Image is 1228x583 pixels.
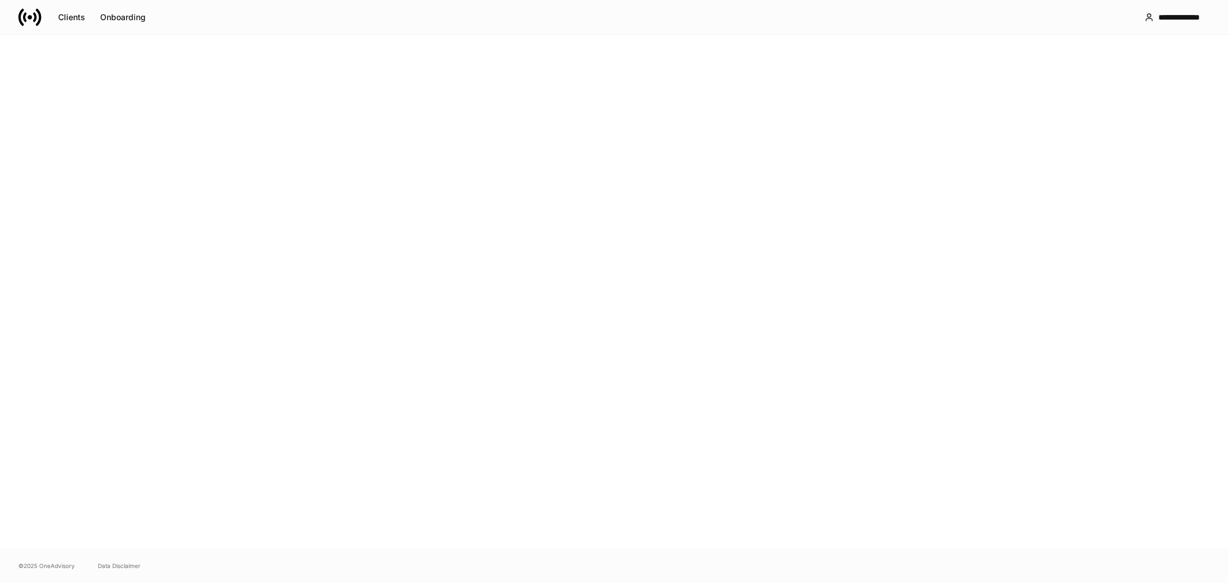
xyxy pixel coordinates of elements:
span: © 2025 OneAdvisory [18,561,75,570]
button: Clients [51,8,93,26]
a: Data Disclaimer [98,561,140,570]
div: Clients [58,13,85,21]
div: Onboarding [100,13,146,21]
button: Onboarding [93,8,153,26]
